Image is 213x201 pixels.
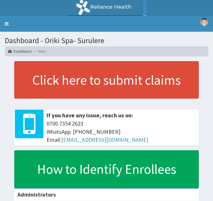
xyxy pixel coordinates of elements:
a: How to Identify Enrollees [14,150,199,188]
a: Click here to submit claims [14,61,199,99]
img: User Image [200,18,208,26]
li: Here [32,49,46,54]
a: [EMAIL_ADDRESS][DOMAIN_NAME] [61,136,148,143]
span: 0700 7354 2623 WhatsApp: [PHONE_NUMBER] Email: [47,120,196,144]
b: If you have any issue, reach us on: [47,112,133,119]
a: Dashboard [8,49,31,54]
h1: Dashboard - Oriki Spa- Surulere [5,36,208,45]
b: Administrators [17,191,56,198]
